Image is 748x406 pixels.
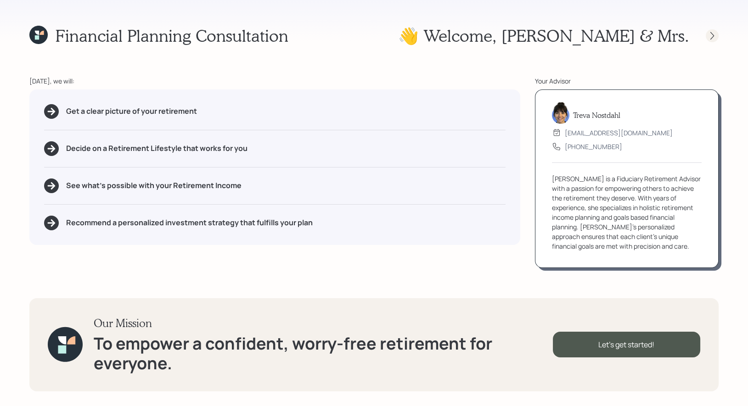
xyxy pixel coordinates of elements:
div: [DATE], we will: [29,76,520,86]
div: [PERSON_NAME] is a Fiduciary Retirement Advisor with a passion for empowering others to achieve t... [552,174,702,251]
div: Your Advisor [535,76,719,86]
h1: Financial Planning Consultation [55,26,288,45]
h5: Recommend a personalized investment strategy that fulfills your plan [66,218,313,227]
h1: 👋 Welcome , [PERSON_NAME] & Mrs. [398,26,689,45]
h5: Decide on a Retirement Lifestyle that works for you [66,144,247,153]
h5: Get a clear picture of your retirement [66,107,197,116]
img: treva-nostdahl-headshot.png [552,102,569,124]
div: [PHONE_NUMBER] [565,142,622,151]
h5: Treva Nostdahl [573,111,620,119]
h3: Our Mission [94,317,552,330]
div: Let's get started! [553,332,700,357]
h1: To empower a confident, worry-free retirement for everyone. [94,334,552,373]
h5: See what's possible with your Retirement Income [66,181,242,190]
div: [EMAIL_ADDRESS][DOMAIN_NAME] [565,128,673,138]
